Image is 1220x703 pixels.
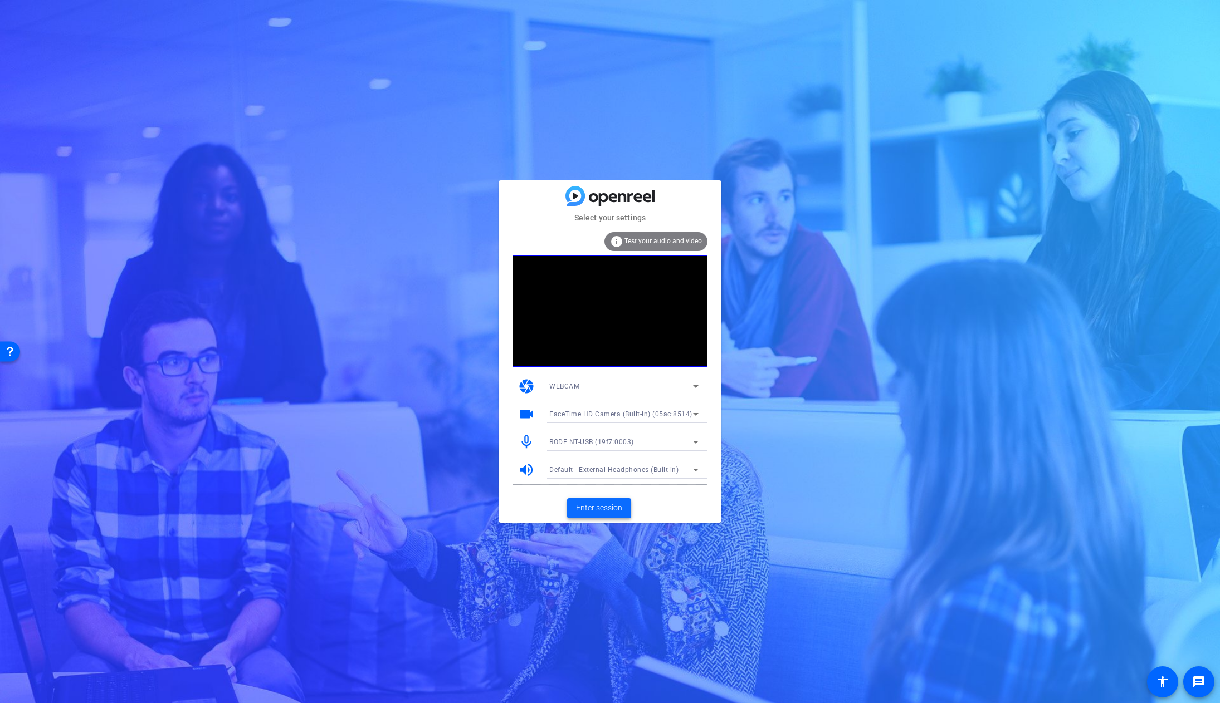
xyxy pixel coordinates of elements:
mat-icon: info [610,235,623,248]
span: FaceTime HD Camera (Built-in) (05ac:8514) [549,410,692,418]
span: Test your audio and video [624,237,702,245]
button: Enter session [567,498,631,518]
img: blue-gradient.svg [565,186,655,205]
mat-icon: camera [518,378,535,395]
span: RODE NT-USB (19f7:0003) [549,438,634,446]
mat-icon: message [1192,675,1206,689]
span: WEBCAM [549,382,579,390]
mat-icon: volume_up [518,461,535,478]
span: Enter session [576,502,622,514]
mat-icon: videocam [518,406,535,422]
span: Default - External Headphones (Built-in) [549,466,679,474]
mat-card-subtitle: Select your settings [499,212,721,224]
mat-icon: mic_none [518,434,535,450]
mat-icon: accessibility [1156,675,1169,689]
